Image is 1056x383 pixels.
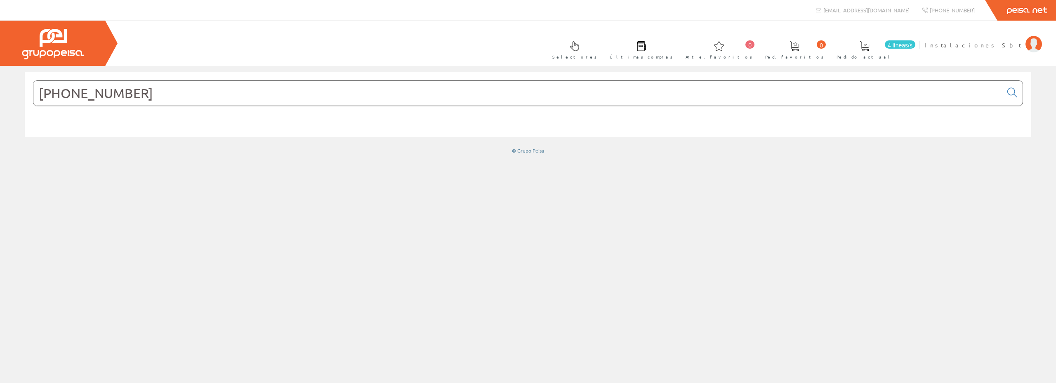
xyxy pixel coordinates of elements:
[610,54,673,60] font: Últimas compras
[888,42,912,49] font: 4 líneas/s
[748,42,752,49] font: 0
[765,54,824,60] font: Ped. favoritos
[22,29,84,59] img: Grupo Peisa
[552,54,597,60] font: Selectores
[828,34,917,64] a: 4 líneas/s Pedido actual
[512,147,544,154] font: © Grupo Peisa
[601,34,677,64] a: Últimas compras
[686,54,752,60] font: Arte. favoritos
[820,42,823,49] font: 0
[823,7,910,14] font: [EMAIL_ADDRESS][DOMAIN_NAME]
[837,54,893,60] font: Pedido actual
[544,34,601,64] a: Selectores
[930,7,975,14] font: [PHONE_NUMBER]
[924,41,1021,49] font: Instalaciones Sbt
[924,34,1042,42] a: Instalaciones Sbt
[33,81,1002,106] input: Buscar...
